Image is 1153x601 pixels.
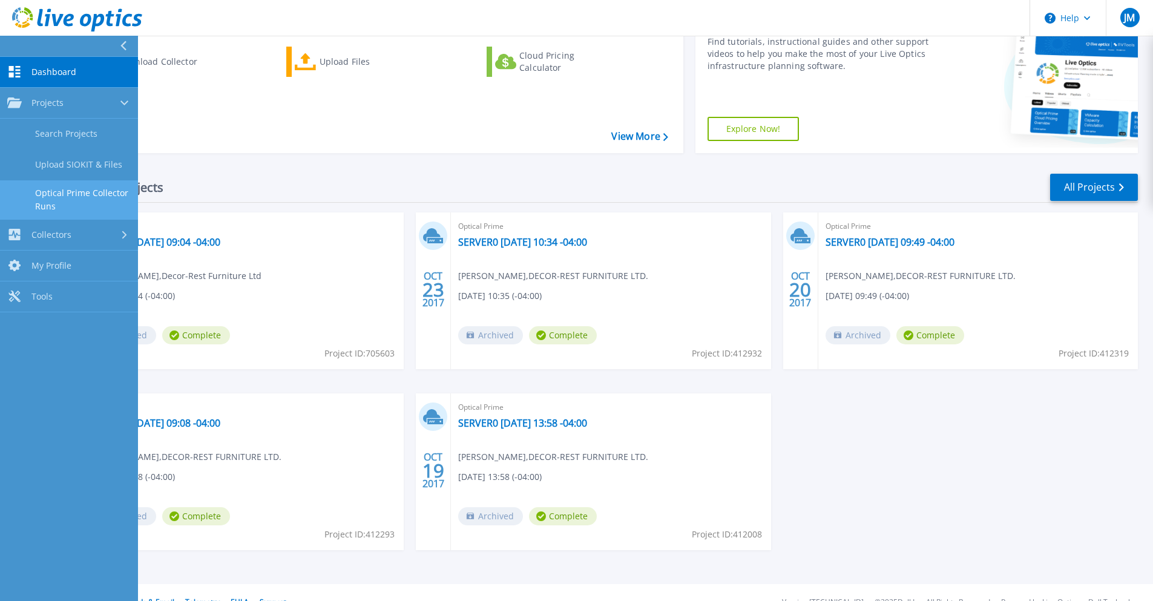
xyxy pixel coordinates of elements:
span: [DATE] 10:35 (-04:00) [458,289,542,303]
a: Cloud Pricing Calculator [487,47,622,77]
span: Optical Prime [458,401,763,414]
span: [PERSON_NAME] , DECOR-REST FURNITURE LTD. [91,450,281,464]
div: OCT 2017 [422,448,445,493]
a: SERVER0 [DATE] 09:08 -04:00 [91,417,220,429]
span: Archived [458,326,523,344]
span: Optical Prime [91,220,396,233]
span: 20 [789,284,811,295]
span: Project ID: 412293 [324,528,395,541]
span: Optical Prime [458,220,763,233]
a: Explore Now! [708,117,800,141]
a: Upload Files [286,47,421,77]
span: Complete [529,326,597,344]
span: JM [1124,13,1135,22]
span: Complete [896,326,964,344]
span: Project ID: 412319 [1059,347,1129,360]
span: Project ID: 705603 [324,347,395,360]
span: Optical Prime [826,220,1131,233]
span: Complete [162,507,230,525]
a: SERVER0 [DATE] 09:04 -04:00 [91,236,220,248]
span: Archived [826,326,890,344]
span: [PERSON_NAME] , DECOR-REST FURNITURE LTD. [826,269,1016,283]
span: Tools [31,291,53,302]
div: Download Collector [117,50,214,74]
span: 19 [422,465,444,476]
a: SERVER0 [DATE] 09:49 -04:00 [826,236,954,248]
span: Project ID: 412008 [692,528,762,541]
div: Cloud Pricing Calculator [519,50,616,74]
span: Optical Prime [91,401,396,414]
a: View More [611,131,668,142]
a: Download Collector [86,47,221,77]
span: [PERSON_NAME] , DECOR-REST FURNITURE LTD. [458,269,648,283]
div: OCT 2017 [789,268,812,312]
span: My Profile [31,260,71,271]
a: All Projects [1050,174,1138,201]
span: Archived [458,507,523,525]
span: Complete [162,326,230,344]
span: [PERSON_NAME] , DECOR-REST FURNITURE LTD. [458,450,648,464]
div: Upload Files [320,50,416,74]
div: Find tutorials, instructional guides and other support videos to help you make the most of your L... [708,36,933,72]
span: [DATE] 09:49 (-04:00) [826,289,909,303]
a: SERVER0 [DATE] 10:34 -04:00 [458,236,587,248]
span: 23 [422,284,444,295]
span: Dashboard [31,67,76,77]
a: SERVER0 [DATE] 13:58 -04:00 [458,417,587,429]
span: [PERSON_NAME] , Decor-Rest Furniture Ltd [91,269,261,283]
div: OCT 2017 [422,268,445,312]
span: Projects [31,97,64,108]
span: [DATE] 13:58 (-04:00) [458,470,542,484]
span: Project ID: 412932 [692,347,762,360]
span: Complete [529,507,597,525]
span: Collectors [31,229,71,240]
